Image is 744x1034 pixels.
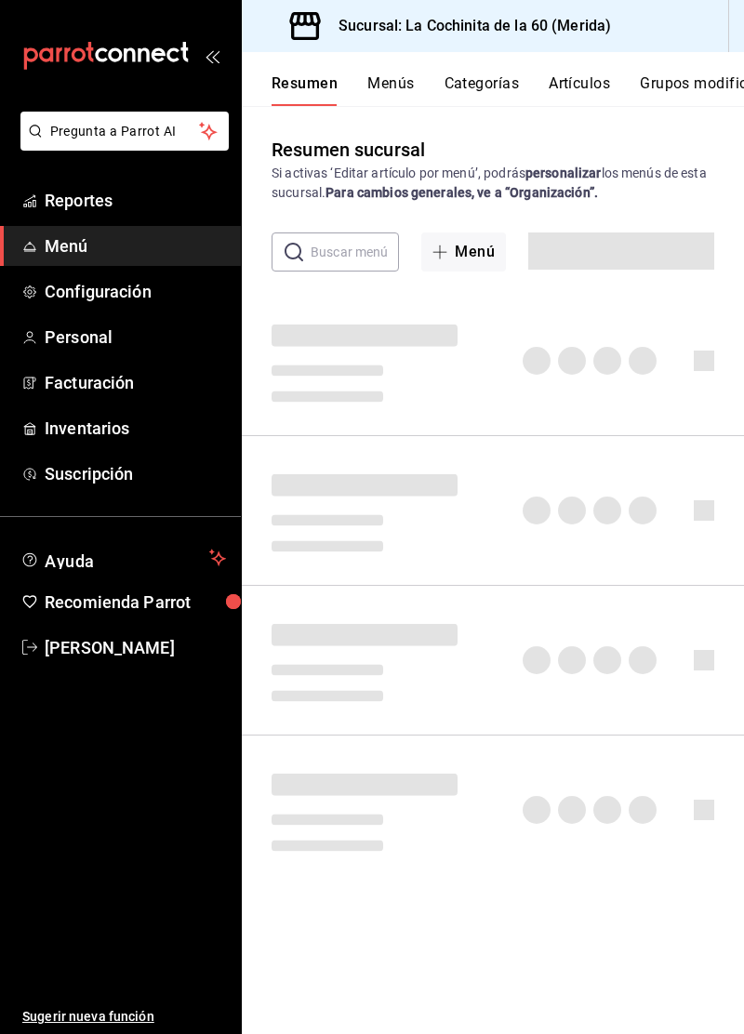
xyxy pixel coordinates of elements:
button: Resumen [272,74,338,106]
span: [PERSON_NAME] [45,635,226,660]
a: Pregunta a Parrot AI [13,135,229,154]
span: Reportes [45,188,226,213]
button: Menú [421,232,506,272]
strong: Para cambios generales, ve a “Organización”. [325,185,598,200]
button: open_drawer_menu [205,48,219,63]
div: Resumen sucursal [272,136,425,164]
strong: personalizar [525,166,602,180]
span: Recomienda Parrot [45,590,226,615]
span: Inventarios [45,416,226,441]
button: Pregunta a Parrot AI [20,112,229,151]
div: Si activas ‘Editar artículo por menú’, podrás los menús de esta sucursal. [272,164,714,203]
span: Ayuda [45,547,202,569]
input: Buscar menú [311,233,399,271]
button: Artículos [549,74,610,106]
button: Menús [367,74,414,106]
span: Facturación [45,370,226,395]
span: Pregunta a Parrot AI [50,122,200,141]
div: navigation tabs [272,74,744,106]
h3: Sucursal: La Cochinita de la 60 (Merida) [324,15,611,37]
button: Categorías [445,74,520,106]
span: Suscripción [45,461,226,486]
span: Configuración [45,279,226,304]
span: Personal [45,325,226,350]
span: Sugerir nueva función [22,1007,226,1027]
span: Menú [45,233,226,258]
